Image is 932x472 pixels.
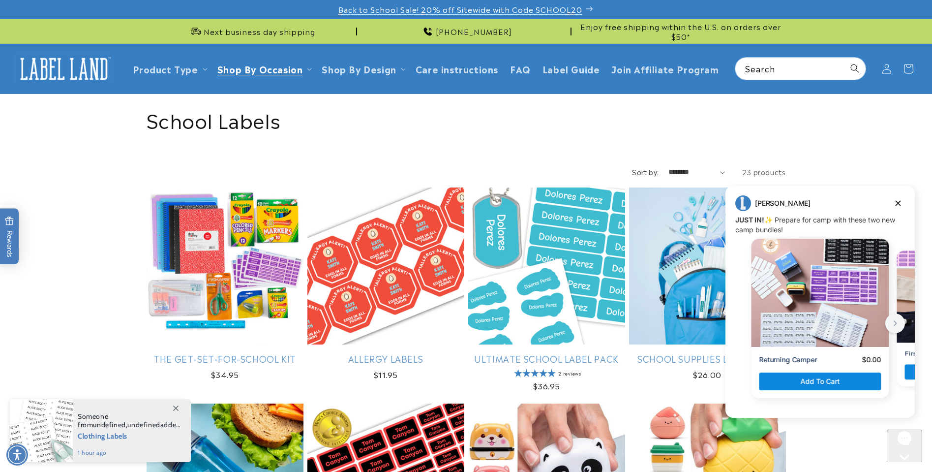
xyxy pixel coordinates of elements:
[338,4,582,14] span: Back to School Sale! 20% off Sitewide with Code SCHOOL20
[15,54,113,84] img: Label Land
[6,444,28,466] div: Accessibility Menu
[468,353,625,364] a: Ultimate School Label Pack
[436,27,512,36] span: [PHONE_NUMBER]
[147,353,303,364] a: The Get-Set-for-School Kit
[127,57,211,80] summary: Product Type
[133,62,198,75] a: Product Type
[78,412,180,429] span: Someone from , added this product to their cart.
[167,129,187,149] button: next button
[322,62,396,75] a: Shop By Design
[542,63,600,74] span: Label Guide
[204,27,315,36] span: Next business day shipping
[575,19,786,43] div: Announcement
[718,184,922,433] iframe: Gorgias live chat campaigns
[887,430,922,462] iframe: Gorgias live chat messenger
[307,353,464,364] a: Allergy Labels
[217,63,303,74] span: Shop By Occasion
[127,420,160,429] span: undefined
[629,353,786,364] a: School Supplies Label Pack
[361,19,571,43] div: Announcement
[510,63,531,74] span: FAQ
[316,57,409,80] summary: Shop By Design
[5,216,14,257] span: Rewards
[211,57,316,80] summary: Shop By Occasion
[147,19,357,43] div: Announcement
[93,420,125,429] span: undefined
[504,57,537,80] a: FAQ
[78,448,180,457] span: 1 hour ago
[742,167,786,177] span: 23 products
[575,22,786,41] span: Enjoy free shipping within the U.S. on orders over $50*
[11,50,117,88] a: Label Land
[632,167,659,177] label: Sort by:
[147,106,786,132] h1: School Labels
[187,165,246,174] p: First Time Camper
[78,429,180,441] span: Clothing Labels
[611,63,719,74] span: Join Affiliate Program
[416,63,498,74] span: Care instructions
[537,57,606,80] a: Label Guide
[410,57,504,80] a: Care instructions
[605,57,724,80] a: Join Affiliate Program
[844,58,866,79] button: Search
